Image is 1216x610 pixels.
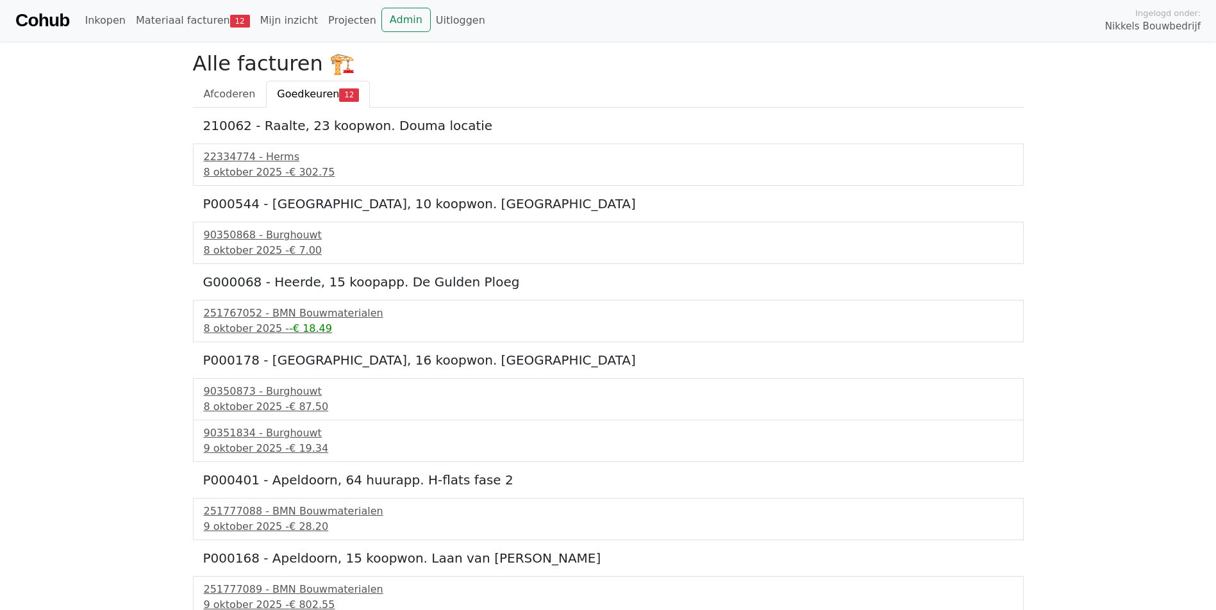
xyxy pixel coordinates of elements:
[79,8,130,33] a: Inkopen
[230,15,250,28] span: 12
[204,227,1013,243] div: 90350868 - Burghouwt
[431,8,490,33] a: Uitloggen
[204,519,1013,534] div: 9 oktober 2025 -
[204,425,1013,441] div: 90351834 - Burghouwt
[204,306,1013,321] div: 251767052 - BMN Bouwmaterialen
[266,81,370,108] a: Goedkeuren12
[204,165,1013,180] div: 8 oktober 2025 -
[204,149,1013,165] div: 22334774 - Herms
[289,442,328,454] span: € 19.34
[289,166,335,178] span: € 302.75
[204,306,1013,336] a: 251767052 - BMN Bouwmaterialen8 oktober 2025 --€ 18.49
[193,51,1024,76] h2: Alle facturen 🏗️
[203,196,1013,211] h5: P000544 - [GEOGRAPHIC_DATA], 10 koopwon. [GEOGRAPHIC_DATA]
[131,8,255,33] a: Materiaal facturen12
[203,550,1013,566] h5: P000168 - Apeldoorn, 15 koopwon. Laan van [PERSON_NAME]
[203,118,1013,133] h5: 210062 - Raalte, 23 koopwon. Douma locatie
[204,425,1013,456] a: 90351834 - Burghouwt9 oktober 2025 -€ 19.34
[203,472,1013,488] h5: P000401 - Apeldoorn, 64 huurapp. H-flats fase 2
[289,520,328,532] span: € 28.20
[204,321,1013,336] div: 8 oktober 2025 -
[277,88,339,100] span: Goedkeuren
[339,88,359,101] span: 12
[204,384,1013,415] a: 90350873 - Burghouwt8 oktober 2025 -€ 87.50
[204,399,1013,415] div: 8 oktober 2025 -
[1105,19,1201,34] span: Nikkels Bouwbedrijf
[289,400,328,413] span: € 87.50
[203,352,1013,368] h5: P000178 - [GEOGRAPHIC_DATA], 16 koopwon. [GEOGRAPHIC_DATA]
[255,8,324,33] a: Mijn inzicht
[193,81,267,108] a: Afcoderen
[15,5,69,36] a: Cohub
[204,384,1013,399] div: 90350873 - Burghouwt
[203,274,1013,290] h5: G000068 - Heerde, 15 koopapp. De Gulden Ploeg
[204,504,1013,519] div: 251777088 - BMN Bouwmaterialen
[204,504,1013,534] a: 251777088 - BMN Bouwmaterialen9 oktober 2025 -€ 28.20
[1135,7,1201,19] span: Ingelogd onder:
[381,8,431,32] a: Admin
[323,8,381,33] a: Projecten
[289,322,332,334] span: -€ 18.49
[204,227,1013,258] a: 90350868 - Burghouwt8 oktober 2025 -€ 7.00
[204,88,256,100] span: Afcoderen
[204,149,1013,180] a: 22334774 - Herms8 oktober 2025 -€ 302.75
[204,582,1013,597] div: 251777089 - BMN Bouwmaterialen
[289,244,322,256] span: € 7.00
[204,441,1013,456] div: 9 oktober 2025 -
[204,243,1013,258] div: 8 oktober 2025 -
